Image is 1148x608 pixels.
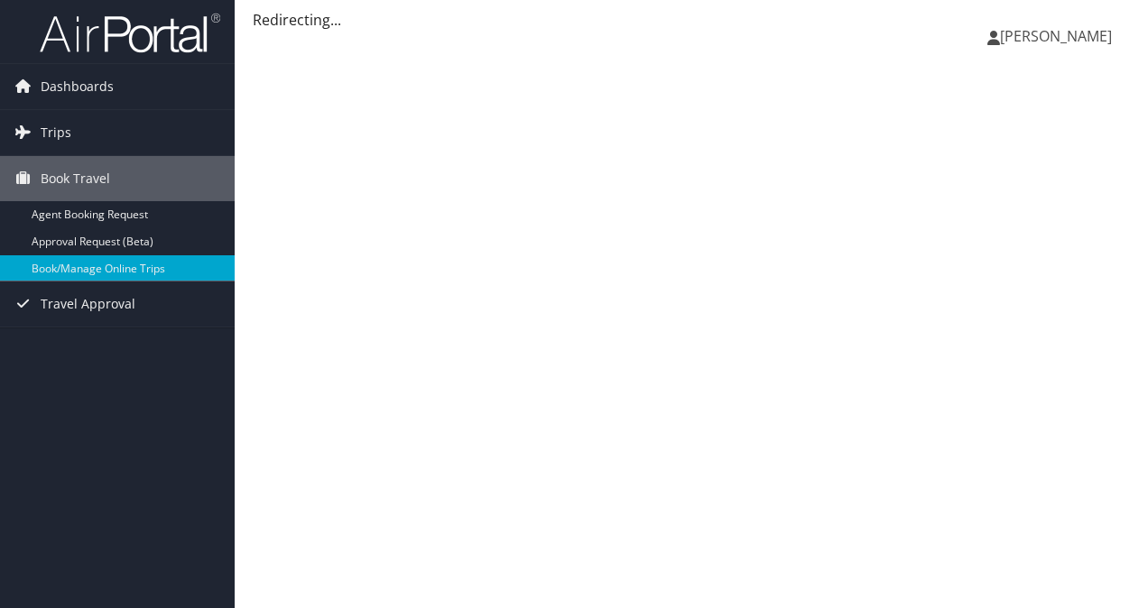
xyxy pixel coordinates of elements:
[41,64,114,109] span: Dashboards
[40,12,220,54] img: airportal-logo.png
[41,281,135,327] span: Travel Approval
[1000,26,1112,46] span: [PERSON_NAME]
[41,110,71,155] span: Trips
[253,9,1130,31] div: Redirecting...
[987,9,1130,63] a: [PERSON_NAME]
[41,156,110,201] span: Book Travel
